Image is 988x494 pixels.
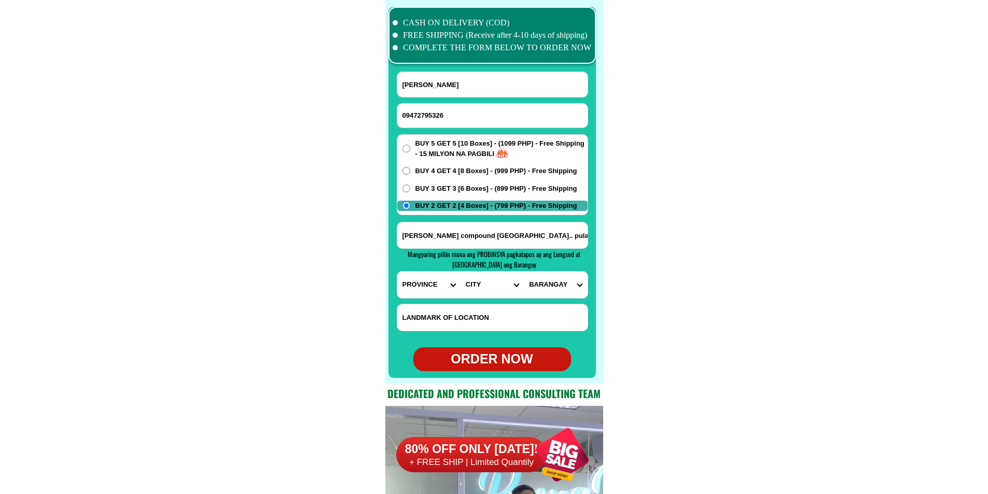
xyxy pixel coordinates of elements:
span: BUY 2 GET 2 [4 Boxes] - (799 PHP) - Free Shipping [415,201,577,211]
h6: 80% OFF ONLY [DATE]! [392,441,549,457]
li: CASH ON DELIVERY (COD) [393,17,592,29]
select: Select province [397,272,461,298]
input: BUY 3 GET 3 [6 Boxes] - (899 PHP) - Free Shipping [402,185,410,192]
input: Input phone_number [397,104,588,128]
select: Select commune [524,272,587,298]
input: BUY 2 GET 2 [4 Boxes] - (799 PHP) - Free Shipping [402,202,410,209]
input: BUY 4 GET 4 [8 Boxes] - (999 PHP) - Free Shipping [402,167,410,175]
h2: Dedicated and professional consulting team [385,386,603,401]
span: BUY 3 GET 3 [6 Boxes] - (899 PHP) - Free Shipping [415,184,577,194]
div: ORDER NOW [413,349,571,369]
span: Mangyaring piliin muna ang PROBINSYA pagkatapos ay ang Lungsod at [GEOGRAPHIC_DATA] ang Barangay [408,249,580,270]
input: Input LANDMARKOFLOCATION [397,304,588,331]
input: Input full_name [397,72,588,97]
h6: + FREE SHIP | Limited Quantily [392,457,549,469]
span: BUY 4 GET 4 [8 Boxes] - (999 PHP) - Free Shipping [415,166,577,176]
input: BUY 5 GET 5 [10 Boxes] - (1099 PHP) - Free Shipping - 15 MILYON NA PAGBILI [402,145,410,152]
li: COMPLETE THE FORM BELOW TO ORDER NOW [393,41,592,54]
span: BUY 5 GET 5 [10 Boxes] - (1099 PHP) - Free Shipping - 15 MILYON NA PAGBILI [415,138,588,159]
input: Input address [397,222,588,248]
select: Select district [461,272,524,298]
li: FREE SHIPPING (Receive after 4-10 days of shipping) [393,29,592,41]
